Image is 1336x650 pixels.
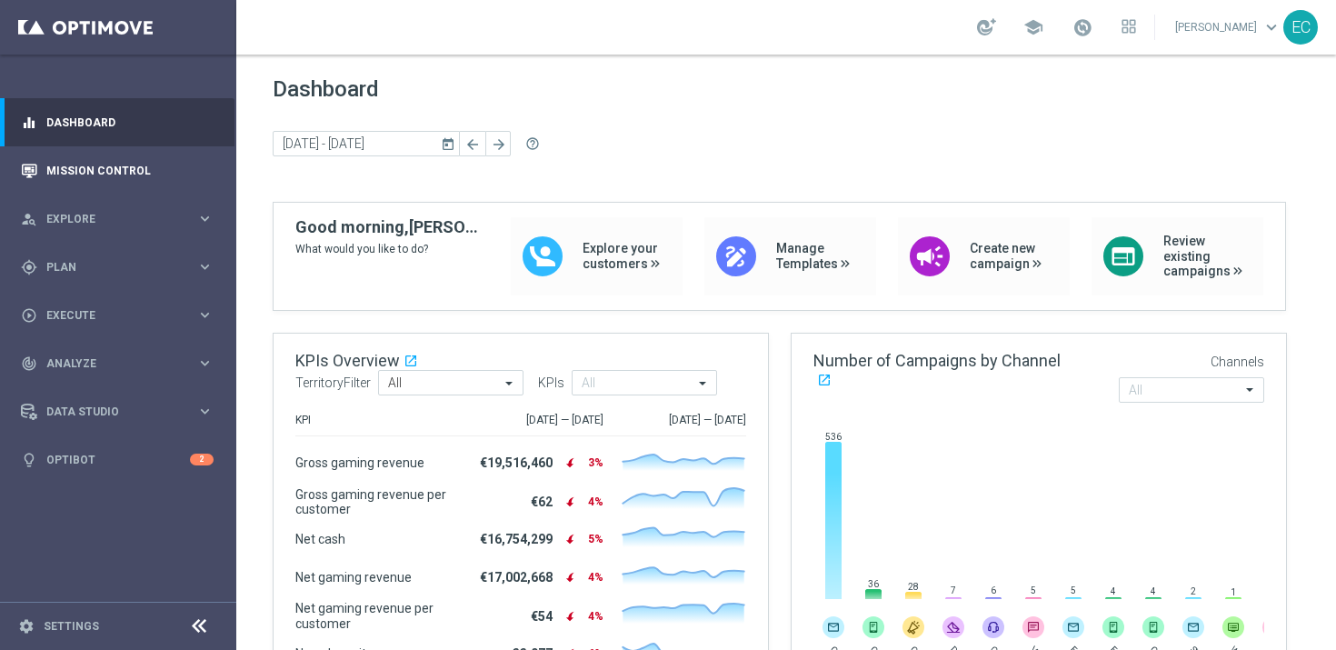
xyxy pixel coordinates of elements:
i: track_changes [21,355,37,372]
button: person_search Explore keyboard_arrow_right [20,212,214,226]
span: Plan [46,262,196,273]
span: Analyze [46,358,196,369]
button: Data Studio keyboard_arrow_right [20,405,214,419]
i: keyboard_arrow_right [196,355,214,372]
button: lightbulb Optibot 2 [20,453,214,467]
i: settings [18,618,35,635]
i: person_search [21,211,37,227]
div: Optibot [21,435,214,484]
i: gps_fixed [21,259,37,275]
a: Settings [44,621,99,632]
i: play_circle_outline [21,307,37,324]
span: keyboard_arrow_down [1261,17,1281,37]
div: Data Studio [21,404,196,420]
span: Explore [46,214,196,225]
button: equalizer Dashboard [20,115,214,130]
i: keyboard_arrow_right [196,258,214,275]
a: Optibot [46,435,190,484]
div: Analyze [21,355,196,372]
i: equalizer [21,115,37,131]
button: track_changes Analyze keyboard_arrow_right [20,356,214,371]
span: school [1023,17,1043,37]
a: [PERSON_NAME]keyboard_arrow_down [1173,14,1283,41]
i: keyboard_arrow_right [196,403,214,420]
div: Mission Control [21,146,214,195]
i: keyboard_arrow_right [196,306,214,324]
i: keyboard_arrow_right [196,210,214,227]
div: Plan [21,259,196,275]
button: play_circle_outline Execute keyboard_arrow_right [20,308,214,323]
i: lightbulb [21,452,37,468]
div: 2 [190,454,214,465]
button: gps_fixed Plan keyboard_arrow_right [20,260,214,275]
a: Mission Control [46,146,214,195]
span: Data Studio [46,406,196,417]
div: Dashboard [21,98,214,146]
div: Explore [21,211,196,227]
a: Dashboard [46,98,214,146]
button: Mission Control [20,164,214,178]
div: EC [1283,10,1318,45]
div: Execute [21,307,196,324]
span: Execute [46,310,196,321]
